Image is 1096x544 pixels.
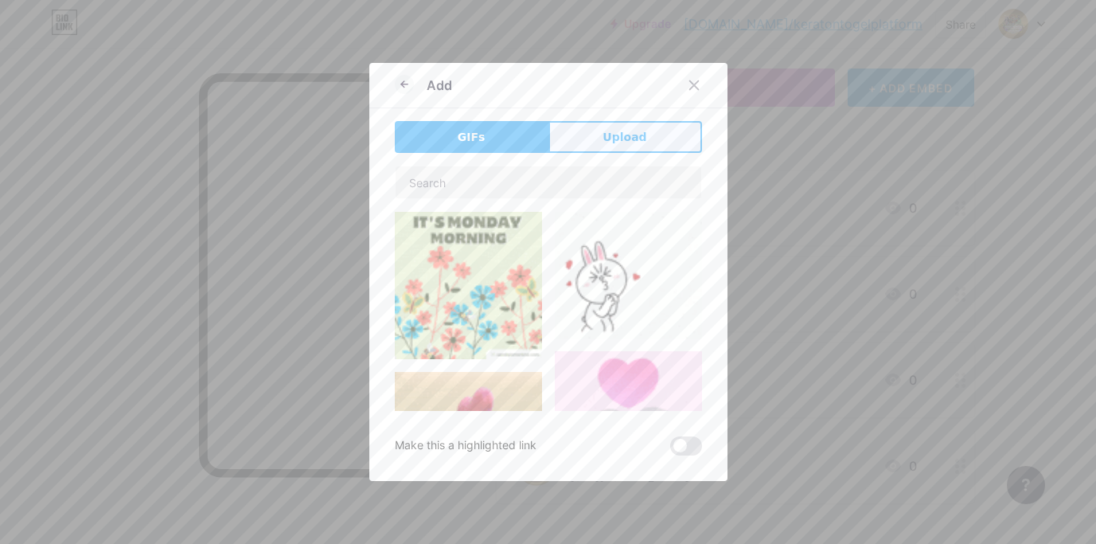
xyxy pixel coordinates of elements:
img: Gihpy [395,372,542,519]
div: Add [427,76,452,95]
span: GIFs [458,129,486,146]
img: Gihpy [395,212,542,359]
div: Make this a highlighted link [395,436,536,456]
img: Gihpy [555,351,702,499]
button: GIFs [395,121,548,153]
button: Upload [548,121,702,153]
span: Upload [603,129,646,146]
img: Gihpy [555,212,702,339]
input: Search [396,166,701,198]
